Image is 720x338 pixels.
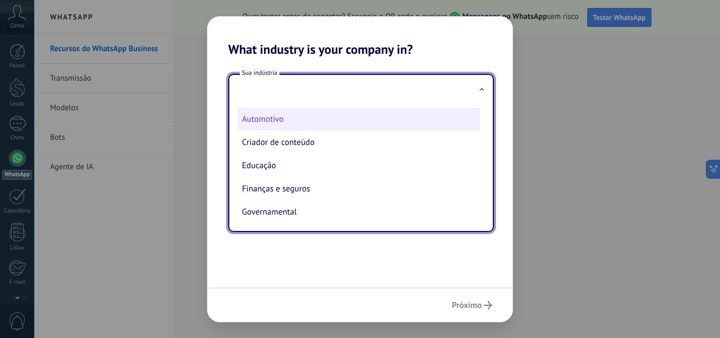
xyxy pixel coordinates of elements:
li: Criador de conteúdo [238,131,480,154]
li: Automotivo [238,108,480,131]
li: Finanças e seguros [238,177,480,200]
h2: What industry is your company in? [207,16,513,57]
li: Manufatura/Indústria [238,224,480,247]
li: Governamental [238,200,480,224]
li: Educação [238,154,480,177]
span: Sua indústria [240,69,279,78]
